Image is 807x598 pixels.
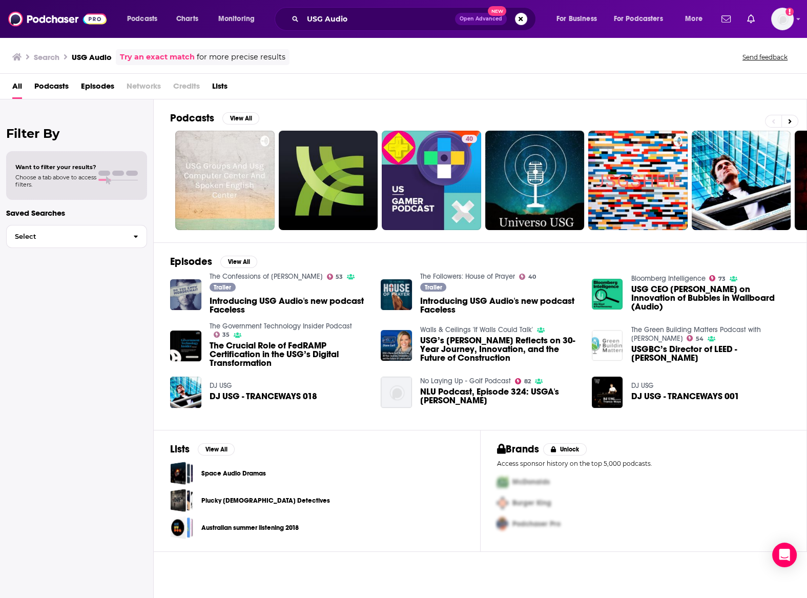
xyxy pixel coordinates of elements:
a: The Government Technology Insider Podcast [210,322,352,331]
span: USG’s [PERSON_NAME] Reflects on 30-Year Journey, Innovation, and the Future of Construction [420,336,580,362]
span: NLU Podcast, Episode 324: USGA's [PERSON_NAME] [420,387,580,405]
a: Introducing USG Audio's new podcast Faceless [210,297,369,314]
div: Open Intercom Messenger [772,543,797,567]
a: Introducing USG Audio's new podcast Faceless [420,297,580,314]
a: Space Audio Dramas [170,462,193,485]
h3: USG Audio [72,52,112,62]
a: Australian summer listening 2018 [170,516,193,539]
button: Unlock [543,443,587,456]
a: Try an exact match [120,51,195,63]
a: ListsView All [170,443,235,456]
a: 40 [462,135,477,143]
a: 35 [214,332,230,338]
a: Walls & Ceilings 'If Walls Could Talk' [420,325,533,334]
span: Burger King [512,499,551,507]
button: Open AdvancedNew [455,13,507,25]
img: USGBC’s Director of LEED - Wes Sullens [592,330,623,361]
a: 40 [382,131,481,230]
input: Search podcasts, credits, & more... [303,11,455,27]
span: New [488,6,506,16]
h3: Search [34,52,59,62]
h2: Lists [170,443,190,456]
button: Show profile menu [771,8,794,30]
a: USGBC’s Director of LEED - Wes Sullens [631,345,790,362]
img: NLU Podcast, Episode 324: USGA's John Bodenhamer [381,377,412,408]
span: For Business [556,12,597,26]
a: Show notifications dropdown [743,10,759,28]
a: Bloomberg Intelligence [631,274,705,283]
span: For Podcasters [614,12,663,26]
span: 82 [524,379,531,384]
span: More [685,12,702,26]
a: 82 [515,378,531,384]
span: Open Advanced [460,16,502,22]
span: 35 [222,333,230,337]
button: open menu [549,11,610,27]
span: Podchaser Pro [512,520,561,528]
a: Show notifications dropdown [717,10,735,28]
span: USGBC’s Director of LEED - [PERSON_NAME] [631,345,790,362]
a: 40 [519,274,536,280]
button: View All [220,256,257,268]
a: DJ USG - TRANCEWAYS 018 [170,377,201,408]
a: DJ USG [210,381,232,390]
a: Podcasts [34,78,69,99]
span: Trailer [214,284,231,291]
h2: Episodes [170,255,212,268]
button: open menu [678,11,715,27]
span: 40 [466,134,473,145]
a: Charts [170,11,204,27]
button: open menu [120,11,171,27]
span: Logged in as anna.andree [771,8,794,30]
a: DJ USG [631,381,653,390]
img: USG’s Diane Earll Reflects on 30-Year Journey, Innovation, and the Future of Construction [381,330,412,361]
a: Plucky Female Detectives [170,489,193,512]
a: Lists [212,78,227,99]
img: Podchaser - Follow, Share and Rate Podcasts [8,9,107,29]
button: Select [6,225,147,248]
a: USG CEO Metcalf on Innovation of Bubbles in Wallboard (Audio) [631,285,790,311]
a: Space Audio Dramas [201,468,266,479]
span: McDonalds [512,478,550,486]
a: The Crucial Role of FedRAMP Certification in the USG’s Digital Transformation [210,341,369,367]
button: open menu [607,11,678,27]
a: Episodes [81,78,114,99]
img: Introducing USG Audio's new podcast Faceless [381,279,412,311]
a: 73 [709,275,726,281]
h2: Filter By [6,126,147,141]
span: Networks [127,78,161,99]
a: The Green Building Matters Podcast with Charlie Cichetti [631,325,760,343]
span: Trailer [425,284,442,291]
a: 54 [687,335,703,341]
a: DJ USG - TRANCEWAYS 018 [210,392,317,401]
svg: Add a profile image [785,8,794,16]
a: All [12,78,22,99]
a: NLU Podcast, Episode 324: USGA's John Bodenhamer [420,387,580,405]
img: USG CEO Metcalf on Innovation of Bubbles in Wallboard (Audio) [592,279,623,310]
img: DJ USG - TRANCEWAYS 001 [592,377,623,408]
a: PodcastsView All [170,112,259,125]
a: DJ USG - TRANCEWAYS 001 [631,392,739,401]
img: Introducing USG Audio's new podcast Faceless [170,279,201,311]
a: The Confessions of Anthony Raimondi [210,272,323,281]
a: The Followers: House of Prayer [420,272,515,281]
p: Access sponsor history on the top 5,000 podcasts. [497,460,791,467]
